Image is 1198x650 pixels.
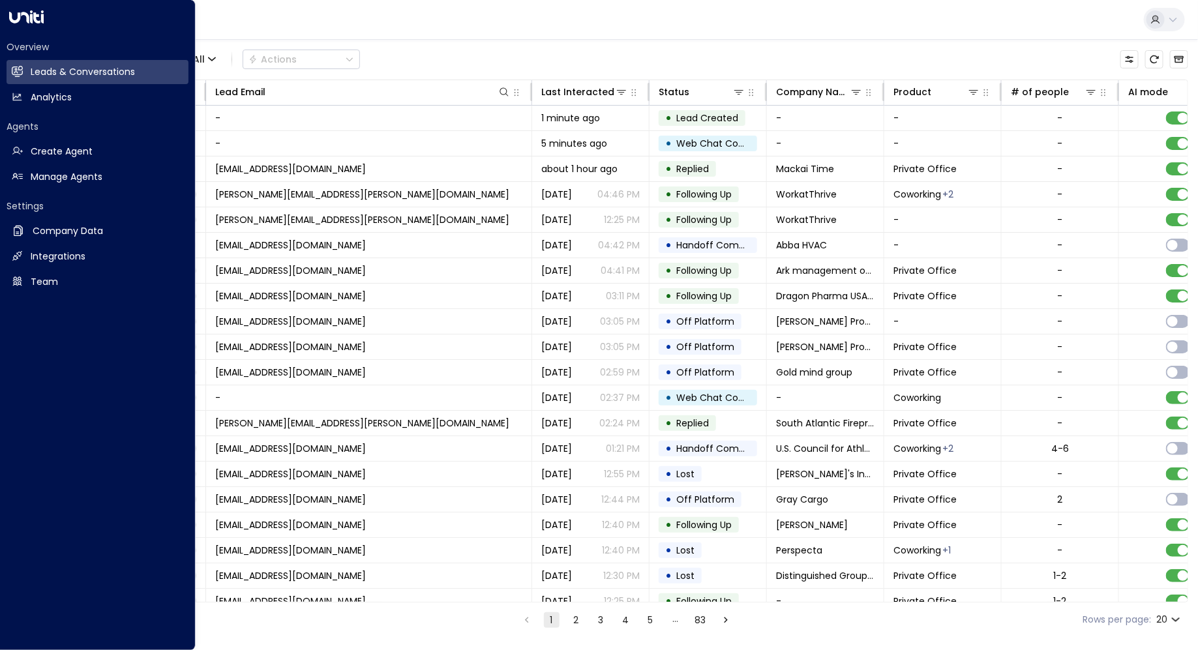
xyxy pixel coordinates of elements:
td: - [884,309,1002,334]
span: Yesterday [541,340,572,353]
span: Replied [676,417,709,430]
span: Yesterday [541,493,572,506]
span: Following Up [676,289,732,303]
div: … [668,612,683,628]
span: Yesterday [541,569,572,582]
span: Following Up [676,518,732,531]
div: • [665,387,672,409]
div: • [665,514,672,536]
div: - [1058,137,1063,150]
span: Replied [676,162,709,175]
span: Yesterday [541,417,572,430]
span: Yesterday [541,289,572,303]
div: • [665,463,672,485]
div: Product [893,84,931,100]
div: • [665,285,672,307]
td: - [884,131,1002,156]
span: Private Office [893,595,957,608]
span: Coworking [893,391,941,404]
span: WorkatThrive [776,188,837,201]
span: Abba HVAC [776,239,827,252]
td: - [767,385,884,410]
span: Distinguished Group LLC [776,569,875,582]
span: U.S. Council for Athletes' Health [776,442,875,455]
h2: Integrations [31,250,85,263]
button: Go to page 83 [693,612,709,628]
span: Coworking [893,544,941,557]
div: Status [659,84,745,100]
span: Yesterday [541,188,572,201]
span: Yesterday [541,544,572,557]
span: Ark management one LLC [776,264,875,277]
span: wallackaa@gmail.com [215,162,366,175]
div: - [1058,111,1063,125]
button: Go to page 3 [593,612,609,628]
p: 12:25 PM [604,595,640,608]
div: 1-2 [1054,595,1067,608]
div: - [1058,544,1063,557]
span: Private Office [893,518,957,531]
span: hello@abbahvac.com [215,239,366,252]
p: 04:42 PM [598,239,640,252]
div: # of people [1011,84,1098,100]
span: Yesterday [541,391,572,404]
span: Handoff Completed [676,442,768,455]
p: 12:40 PM [602,518,640,531]
span: Lost [676,569,695,582]
div: 1-2 [1054,569,1067,582]
span: jameshorton101@gmail.com [215,264,366,277]
span: Private Office [893,417,957,430]
span: meshaflow33@gmail.com [215,467,366,480]
span: Private Office [893,340,957,353]
span: Handoff Completed [676,239,768,252]
span: Sep 10, 2025 [541,213,572,226]
span: Lost [676,544,695,557]
p: 02:59 PM [600,366,640,379]
div: Status [659,84,689,100]
button: Customize [1120,50,1139,68]
button: Go to page 4 [618,612,634,628]
a: Company Data [7,219,188,243]
h2: Company Data [33,224,103,238]
button: Archived Leads [1170,50,1188,68]
a: Manage Agents [7,165,188,189]
span: Mackai Time [776,162,834,175]
div: - [1058,340,1063,353]
span: Web Chat Completed [676,137,777,150]
h2: Leads & Conversations [31,65,135,79]
p: 12:44 PM [601,493,640,506]
span: Coworking [893,442,941,455]
div: Coworking Day Pass [943,544,951,557]
span: Private Office [893,569,957,582]
td: - [767,131,884,156]
div: • [665,437,672,460]
span: Yesterday [541,315,572,328]
span: archnam@evolve-contractors.com [215,518,366,531]
div: # of people [1011,84,1069,100]
label: Rows per page: [1083,613,1151,627]
td: - [206,106,532,130]
td: - [884,233,1002,258]
div: • [665,234,672,256]
div: • [665,107,672,129]
div: Lead Email [215,84,511,100]
span: Refresh [1145,50,1163,68]
span: Thomas Helm Properties [776,315,875,328]
div: 2 [1058,493,1063,506]
nav: pagination navigation [518,612,734,628]
span: Siimba's Ink Tattoo [776,467,875,480]
div: • [665,132,672,155]
div: - [1058,366,1063,379]
span: Off Platform [676,493,734,506]
span: jparker@distinguished.com [215,569,366,582]
h2: Agents [7,120,188,133]
p: 02:37 PM [600,391,640,404]
div: Actions [248,53,297,65]
span: Yesterday [541,595,572,608]
p: 12:25 PM [604,213,640,226]
span: Private Office [893,289,957,303]
div: - [1058,213,1063,226]
span: jnovak@uscah.com [215,442,366,455]
span: Off Platform [676,366,734,379]
span: janetthomashelm@gmail.com [215,340,366,353]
